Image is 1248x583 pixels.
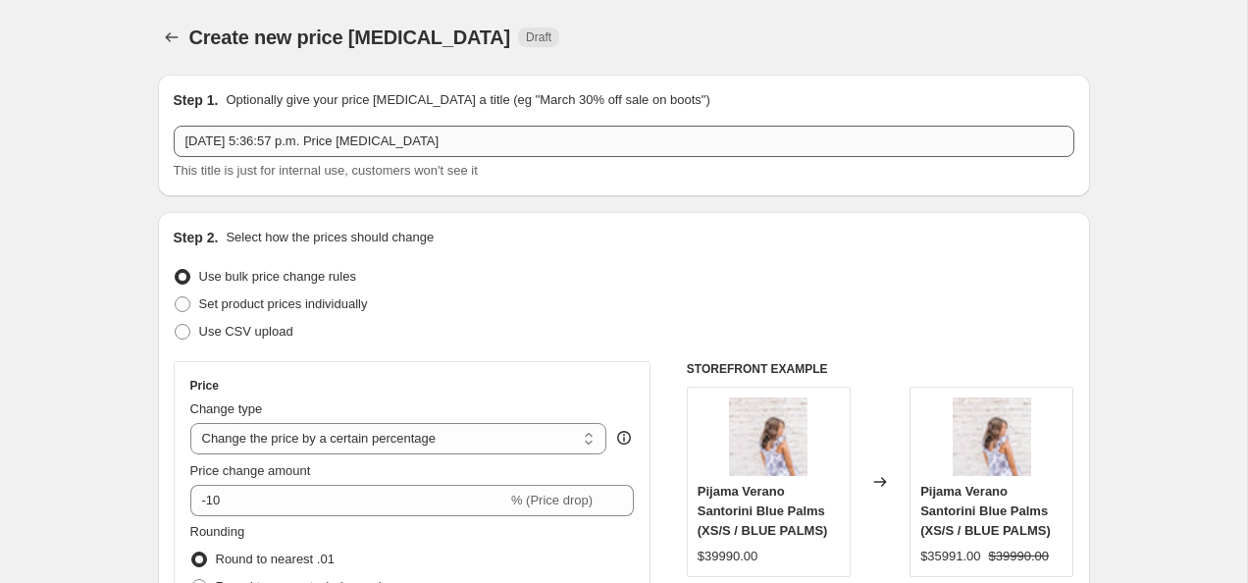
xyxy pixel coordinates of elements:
[190,401,263,416] span: Change type
[174,126,1074,157] input: 30% off holiday sale
[190,485,507,516] input: -15
[989,547,1049,566] strike: $39990.00
[920,484,1051,538] span: Pijama Verano Santorini Blue Palms (XS/S / BLUE PALMS)
[687,361,1074,377] h6: STOREFRONT EXAMPLE
[511,493,593,507] span: % (Price drop)
[614,428,634,448] div: help
[698,484,828,538] span: Pijama Verano Santorini Blue Palms (XS/S / BLUE PALMS)
[174,228,219,247] h2: Step 2.
[189,26,511,48] span: Create new price [MEDICAL_DATA]
[199,296,368,311] span: Set product prices individually
[729,397,807,476] img: Pijama-verano-santorini-black-solid-V22SANTOBLACK-3_72f31157-8ee3-4ce5-b733-ab889ed2176f_80x.jpg
[526,29,551,45] span: Draft
[190,524,245,539] span: Rounding
[226,90,709,110] p: Optionally give your price [MEDICAL_DATA] a title (eg "March 30% off sale on boots")
[216,552,335,566] span: Round to nearest .01
[158,24,185,51] button: Price change jobs
[199,324,293,339] span: Use CSV upload
[174,163,478,178] span: This title is just for internal use, customers won't see it
[920,547,980,566] div: $35991.00
[190,463,311,478] span: Price change amount
[174,90,219,110] h2: Step 1.
[698,547,757,566] div: $39990.00
[226,228,434,247] p: Select how the prices should change
[199,269,356,284] span: Use bulk price change rules
[953,397,1031,476] img: Pijama-verano-santorini-black-solid-V22SANTOBLACK-3_72f31157-8ee3-4ce5-b733-ab889ed2176f_80x.jpg
[190,378,219,394] h3: Price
